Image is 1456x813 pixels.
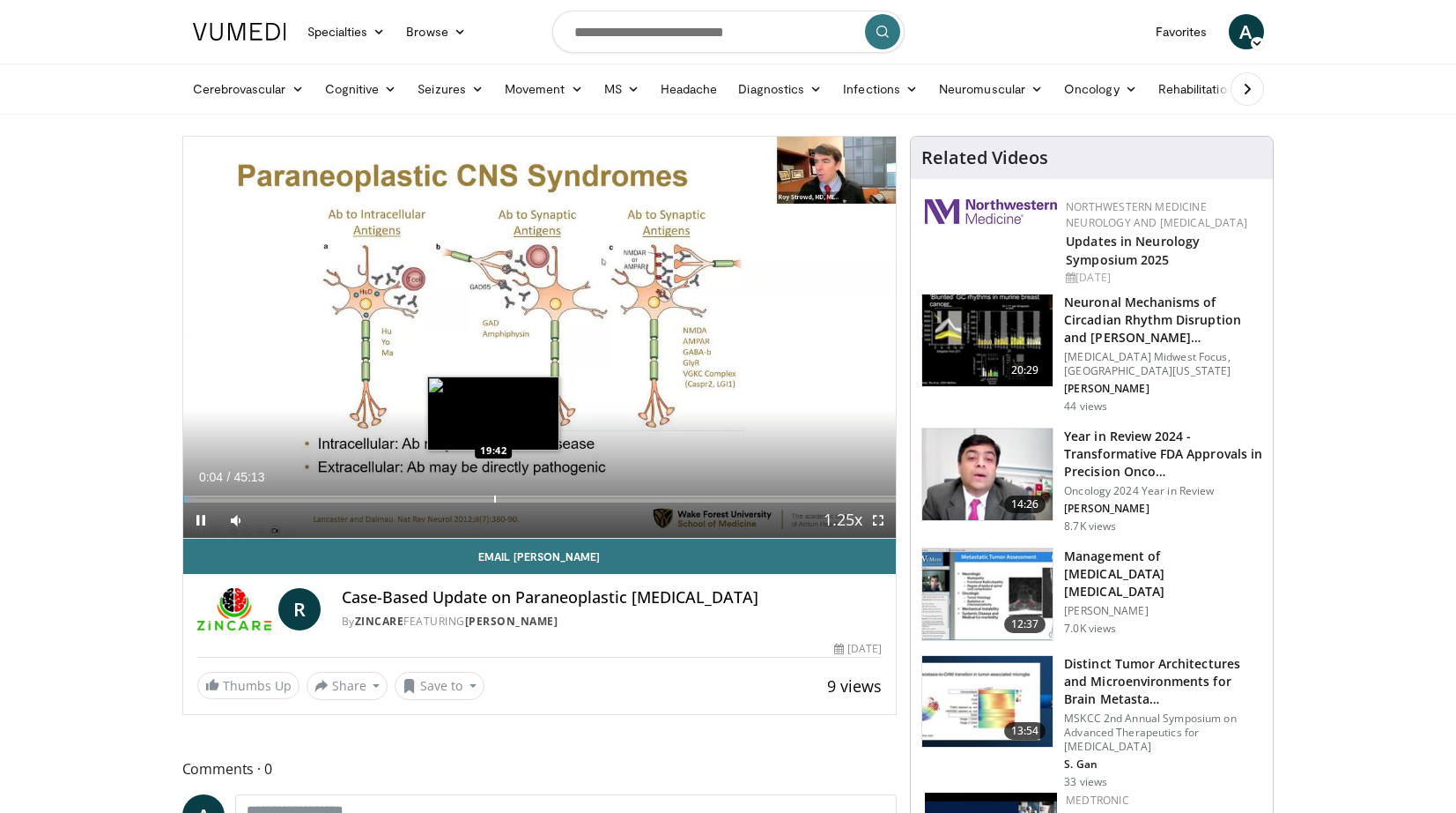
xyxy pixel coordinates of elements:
a: Email [PERSON_NAME] [183,539,897,574]
a: Medtronic [1066,793,1129,808]
div: Progress Bar [183,496,897,503]
a: 13:54 Distinct Tumor Architectures and Microenvironments for Brain Metasta… MSKCC 2nd Annual Symp... [921,655,1262,789]
span: 45:13 [233,470,264,484]
div: [DATE] [834,641,882,657]
p: [PERSON_NAME] [1064,502,1262,516]
a: Headache [650,71,728,107]
a: Northwestern Medicine Neurology and [MEDICAL_DATA] [1066,199,1247,230]
a: 14:26 Year in Review 2024 - Transformative FDA Approvals in Precision Onco… Oncology 2024 Year in... [921,428,1262,533]
h3: Neuronal Mechanisms of Circadian Rhythm Disruption and [PERSON_NAME]… [1064,294,1262,347]
img: 3e0486a5-0605-4c74-954b-542554f8cfe9.150x105_q85_crop-smart_upscale.jpg [922,295,1053,386]
p: [PERSON_NAME] [1064,382,1262,396]
img: image.jpeg [427,377,559,451]
a: Neuromuscular [928,71,1053,107]
a: Seizures [407,71,494,107]
a: ZINCARE [355,614,404,629]
a: A [1229,14,1264,49]
p: Oncology 2024 Year in Review [1064,484,1262,498]
span: 13:54 [1004,722,1046,740]
h3: Year in Review 2024 - Transformative FDA Approvals in Precision Onco… [1064,428,1262,481]
a: Cognitive [314,71,408,107]
p: MSKCC 2nd Annual Symposium on Advanced Therapeutics for [MEDICAL_DATA] [1064,712,1262,754]
p: S. Gan [1064,757,1262,772]
button: Save to [395,672,484,700]
a: Diagnostics [728,71,832,107]
p: [MEDICAL_DATA] Midwest Focus, [GEOGRAPHIC_DATA][US_STATE] [1064,350,1262,378]
a: [PERSON_NAME] [465,614,558,629]
img: VuMedi Logo [193,23,286,41]
a: R [278,588,321,630]
span: 9 views [827,675,882,697]
img: 2a462fb6-9365-492a-ac79-3166a6f924d8.png.150x105_q85_autocrop_double_scale_upscale_version-0.2.jpg [925,199,1057,224]
span: 14:26 [1004,496,1046,513]
button: Mute [218,503,254,538]
a: Cerebrovascular [182,71,314,107]
video-js: Video Player [183,137,897,539]
img: 794453ef-1029-426c-8d4c-227cbffecffd.150x105_q85_crop-smart_upscale.jpg [922,548,1053,640]
p: 44 views [1064,399,1107,414]
a: Thumbs Up [197,672,299,699]
span: 0:04 [199,470,223,484]
img: ZINCARE [197,588,271,630]
p: 8.7K views [1064,519,1116,533]
button: Share [307,672,388,700]
a: Specialties [297,14,396,49]
a: Infections [832,71,928,107]
a: Browse [395,14,477,49]
a: Oncology [1053,71,1148,107]
a: Favorites [1145,14,1218,49]
a: Movement [494,71,594,107]
p: 33 views [1064,775,1107,789]
a: 12:37 Management of [MEDICAL_DATA] [MEDICAL_DATA] [PERSON_NAME] 7.0K views [921,548,1262,641]
h3: Management of [MEDICAL_DATA] [MEDICAL_DATA] [1064,548,1262,600]
div: [DATE] [1066,270,1259,286]
h3: Distinct Tumor Architectures and Microenvironments for Brain Metasta… [1064,655,1262,708]
img: 22cacae0-80e8-46c7-b946-25cff5e656fa.150x105_q85_crop-smart_upscale.jpg [922,429,1053,520]
a: Rehabilitation [1148,71,1245,107]
button: Playback Rate [825,503,861,538]
h4: Case-Based Update on Paraneoplastic [MEDICAL_DATA] [342,588,882,608]
a: 20:29 Neuronal Mechanisms of Circadian Rhythm Disruption and [PERSON_NAME]… [MEDICAL_DATA] Midwes... [921,294,1262,414]
p: 7.0K views [1064,622,1116,636]
span: 20:29 [1004,362,1046,379]
h4: Related Videos [921,147,1048,168]
p: [PERSON_NAME] [1064,604,1262,618]
img: ac571d95-4c49-4837-947a-7ae446b2f4c9.150x105_q85_crop-smart_upscale.jpg [922,656,1053,748]
button: Pause [183,503,218,538]
div: By FEATURING [342,614,882,630]
a: MS [594,71,650,107]
span: 12:37 [1004,615,1046,633]
input: Search topics, interventions [552,11,905,53]
a: Updates in Neurology Symposium 2025 [1066,233,1200,268]
button: Fullscreen [861,503,896,538]
span: / [227,470,231,484]
span: Comments 0 [182,757,898,780]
